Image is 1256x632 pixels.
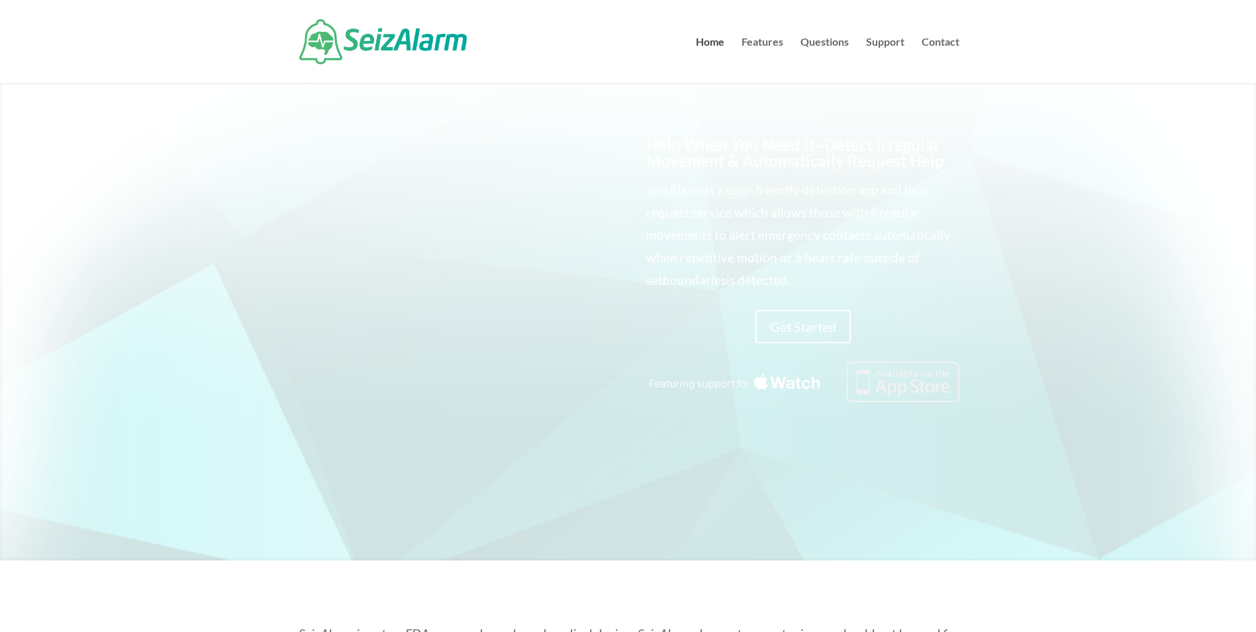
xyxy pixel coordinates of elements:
[866,37,904,83] a: Support
[800,37,849,83] a: Questions
[646,390,959,405] a: Featuring seizure detection support for the Apple Watch
[646,137,959,176] h2: Help When You Need It–Detect Irregular Movement & Automatically Request Help
[755,310,851,343] a: Get Started
[922,37,959,83] a: Contact
[646,362,959,402] img: Seizure detection available in the Apple App Store.
[646,179,959,292] p: SeizAlarm is a user-friendly detection app and help request service which allows those with irreg...
[696,37,724,83] a: Home
[742,37,783,83] a: Features
[1138,580,1241,617] iframe: Help widget launcher
[299,19,467,64] img: SeizAlarm
[663,272,726,288] span: boundaries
